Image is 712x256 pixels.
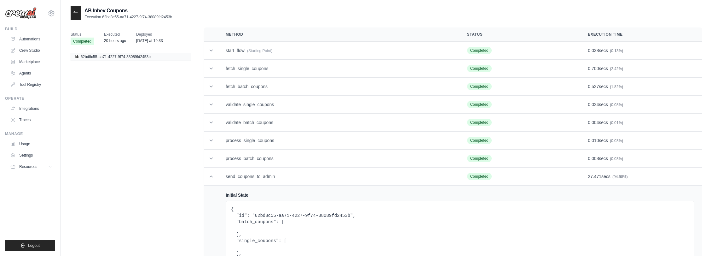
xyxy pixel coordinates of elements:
[588,156,599,161] span: 0.008
[5,131,55,136] div: Manage
[580,168,702,186] td: secs
[467,83,492,90] span: Completed
[588,48,599,53] span: 0.038
[218,150,460,168] td: process_batch_coupons
[218,96,460,114] td: validate_single_coupons
[610,139,623,143] span: (0.03%)
[588,102,599,107] span: 0.024
[610,85,623,89] span: (1.82%)
[580,42,702,60] td: secs
[8,139,55,149] a: Usage
[460,27,581,42] th: Status
[467,65,492,72] span: Completed
[8,80,55,90] a: Tool Registry
[467,155,492,162] span: Completed
[610,157,623,161] span: (0.03%)
[610,103,623,107] span: (0.08%)
[8,115,55,125] a: Traces
[104,39,126,43] time: August 13, 2025 at 13:15 GMT-3
[218,114,460,132] td: validate_batch_coupons
[136,39,163,43] time: August 12, 2025 at 19:33 GMT-3
[580,96,702,114] td: secs
[467,137,492,144] span: Completed
[75,54,79,59] span: Id:
[467,47,492,54] span: Completed
[580,150,702,168] td: secs
[5,27,55,32] div: Build
[81,54,151,59] span: 62bd8c55-aa71-4227-9f74-38089fd2453b
[588,84,599,89] span: 0.527
[104,31,126,38] span: Executed
[580,27,702,42] th: Execution Time
[580,114,702,132] td: secs
[580,132,702,150] td: secs
[580,60,702,78] td: secs
[8,104,55,114] a: Integrations
[8,162,55,172] button: Resources
[8,68,55,78] a: Agents
[218,168,460,186] td: send_coupons_to_admin
[84,7,172,15] h2: AB Inbev Coupons
[19,164,37,169] span: Resources
[5,7,37,19] img: Logo
[612,175,628,179] span: (94.98%)
[588,174,601,179] span: 27.471
[588,138,599,143] span: 0.010
[247,49,272,53] span: (Starting Point)
[218,78,460,96] td: fetch_batch_coupons
[588,66,599,71] span: 0.700
[467,173,492,180] span: Completed
[467,101,492,108] span: Completed
[84,15,172,20] p: Execution 62bd8c55-aa71-4227-9f74-38089fd2453b
[467,119,492,126] span: Completed
[580,78,702,96] td: secs
[71,38,94,45] span: Completed
[610,121,623,125] span: (0.01%)
[680,226,712,256] iframe: Chat Widget
[71,31,94,38] span: Status
[218,42,460,60] td: start_flow
[8,34,55,44] a: Automations
[226,192,694,198] h4: Initial State
[610,67,623,71] span: (2.42%)
[218,132,460,150] td: process_single_coupons
[8,45,55,56] a: Crew Studio
[136,31,163,38] span: Deployed
[218,27,460,42] th: Method
[8,57,55,67] a: Marketplace
[5,240,55,251] button: Logout
[610,49,623,53] span: (0.13%)
[218,60,460,78] td: fetch_single_coupons
[8,150,55,160] a: Settings
[28,243,40,248] span: Logout
[588,120,599,125] span: 0.004
[680,226,712,256] div: Widget de chat
[5,96,55,101] div: Operate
